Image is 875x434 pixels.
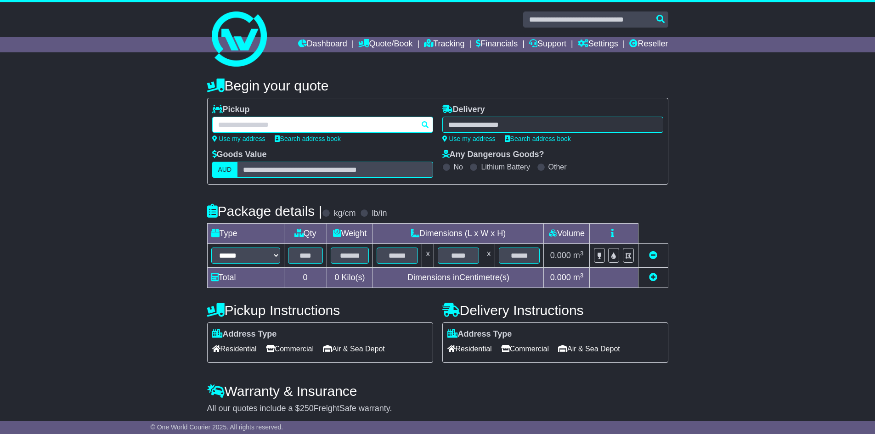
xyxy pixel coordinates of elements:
td: Weight [327,224,373,244]
h4: Warranty & Insurance [207,383,668,399]
label: Goods Value [212,150,267,160]
a: Quote/Book [358,37,412,52]
typeahead: Please provide city [212,117,433,133]
td: x [422,244,434,268]
td: Volume [544,224,590,244]
a: Financials [476,37,518,52]
a: Search address book [505,135,571,142]
sup: 3 [580,272,584,279]
label: AUD [212,162,238,178]
h4: Package details | [207,203,322,219]
a: Reseller [629,37,668,52]
label: Delivery [442,105,485,115]
td: Total [207,268,284,288]
label: kg/cm [333,209,356,219]
span: Residential [212,342,257,356]
label: Address Type [212,329,277,339]
label: Other [548,163,567,171]
span: m [573,251,584,260]
td: x [483,244,495,268]
h4: Pickup Instructions [207,303,433,318]
span: 0.000 [550,273,571,282]
a: Add new item [649,273,657,282]
label: Pickup [212,105,250,115]
label: Lithium Battery [481,163,530,171]
span: Commercial [266,342,314,356]
a: Remove this item [649,251,657,260]
label: No [454,163,463,171]
span: © One World Courier 2025. All rights reserved. [151,423,283,431]
span: 250 [300,404,314,413]
td: Dimensions in Centimetre(s) [373,268,544,288]
span: Commercial [501,342,549,356]
td: Dimensions (L x W x H) [373,224,544,244]
span: m [573,273,584,282]
span: Air & Sea Depot [558,342,620,356]
a: Use my address [212,135,265,142]
sup: 3 [580,250,584,257]
div: All our quotes include a $ FreightSafe warranty. [207,404,668,414]
label: lb/in [372,209,387,219]
td: Type [207,224,284,244]
a: Settings [578,37,618,52]
a: Search address book [275,135,341,142]
a: Use my address [442,135,496,142]
h4: Begin your quote [207,78,668,93]
td: 0 [284,268,327,288]
span: 0 [334,273,339,282]
a: Support [529,37,566,52]
span: Air & Sea Depot [323,342,385,356]
span: Residential [447,342,492,356]
a: Dashboard [298,37,347,52]
span: 0.000 [550,251,571,260]
td: Kilo(s) [327,268,373,288]
label: Any Dangerous Goods? [442,150,544,160]
label: Address Type [447,329,512,339]
td: Qty [284,224,327,244]
a: Tracking [424,37,464,52]
h4: Delivery Instructions [442,303,668,318]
